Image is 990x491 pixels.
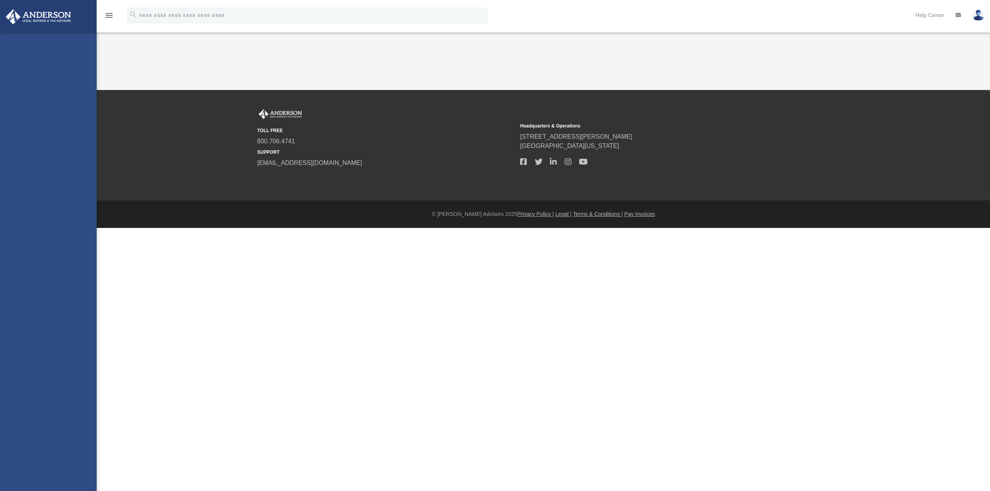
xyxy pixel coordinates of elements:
[97,210,990,218] div: © [PERSON_NAME] Advisors 2025
[520,122,778,129] small: Headquarters & Operations
[257,138,295,144] a: 800.706.4741
[104,15,114,20] a: menu
[104,11,114,20] i: menu
[257,127,515,134] small: TOLL FREE
[129,10,138,19] i: search
[257,109,304,119] img: Anderson Advisors Platinum Portal
[517,211,554,217] a: Privacy Policy |
[973,10,984,21] img: User Pic
[257,160,362,166] a: [EMAIL_ADDRESS][DOMAIN_NAME]
[3,9,73,24] img: Anderson Advisors Platinum Portal
[520,133,632,140] a: [STREET_ADDRESS][PERSON_NAME]
[624,211,655,217] a: Pay Invoices
[555,211,572,217] a: Legal |
[520,143,619,149] a: [GEOGRAPHIC_DATA][US_STATE]
[257,149,515,156] small: SUPPORT
[573,211,623,217] a: Terms & Conditions |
